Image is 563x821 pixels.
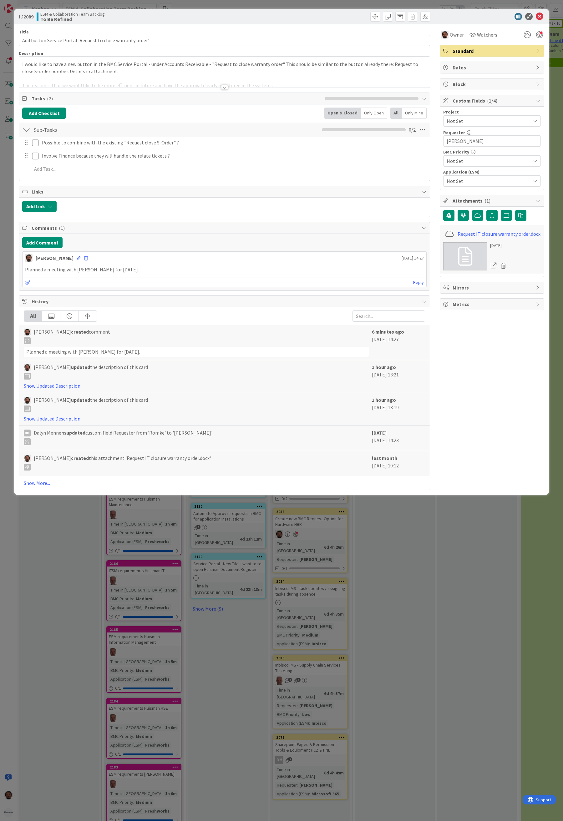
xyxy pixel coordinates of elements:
[458,230,540,238] a: Request IT closure warranty order.docx
[71,397,90,403] b: updated
[24,383,80,389] a: Show Updated Description
[447,117,527,125] span: Not Set
[372,429,425,448] div: [DATE] 14:23
[25,254,33,262] img: AC
[453,197,533,204] span: Attachments
[34,363,148,380] span: [PERSON_NAME] the description of this card
[372,396,425,422] div: [DATE] 13:19
[34,429,212,445] span: Dalyn Mennens custom field Requester from 'Romke' to '[PERSON_NAME]'
[71,364,90,370] b: updated
[32,224,418,232] span: Comments
[453,97,533,104] span: Custom Fields
[25,266,424,273] p: Planned a meeting with [PERSON_NAME] for [DATE].
[34,328,110,344] span: [PERSON_NAME] comment
[353,310,425,322] input: Search...
[19,13,33,20] span: ID
[372,430,387,436] b: [DATE]
[32,124,172,135] input: Add Checklist...
[19,29,29,35] label: Title
[24,479,425,487] a: Show More...
[22,61,427,75] p: I would like to have a new button in the BMC Service Portal - under Accounts Receivable - "Reques...
[484,198,490,204] span: ( 1 )
[24,455,31,462] img: AC
[447,157,527,165] span: Not Set
[36,254,74,262] div: [PERSON_NAME]
[477,31,497,38] span: Watchers
[59,225,65,231] span: ( 1 )
[24,347,369,357] div: Planned a meeting with [PERSON_NAME] for [DATE].
[372,329,404,335] b: 6 minutes ago
[372,328,425,357] div: [DATE] 14:27
[24,311,42,321] div: All
[443,130,465,135] label: Requester
[40,17,105,22] b: To Be Refined
[372,455,397,461] b: last month
[42,152,425,159] p: Involve Finance because they will handle the relate tickets ?
[32,298,418,305] span: History
[34,396,148,412] span: [PERSON_NAME] the description of this card
[490,262,497,270] a: Open
[24,364,31,371] img: AC
[22,108,66,119] button: Add Checklist
[409,126,416,133] span: 0 / 2
[42,139,425,146] p: Possible to combine with the existing "Request close S-Order" ?
[443,150,541,154] div: BMC Priority
[402,255,424,261] span: [DATE] 14:27
[487,98,497,104] span: ( 1/4 )
[443,170,541,174] div: Application (ESM)
[24,397,31,404] img: AC
[372,364,396,370] b: 1 hour ago
[441,31,449,38] img: AC
[324,108,361,119] div: Open & Closed
[453,284,533,291] span: Mirrors
[453,80,533,88] span: Block
[450,31,464,38] span: Owner
[66,430,85,436] b: updated
[24,329,31,335] img: AC
[372,454,425,473] div: [DATE] 10:12
[71,329,89,335] b: created
[490,242,508,249] div: [DATE]
[443,110,541,114] div: Project
[361,108,387,119] div: Only Open
[34,454,211,471] span: [PERSON_NAME] this attachment 'Request IT closure warranty order.docx'
[19,51,43,56] span: Description
[24,430,31,436] div: DM
[13,1,28,8] span: Support
[22,237,63,248] button: Add Comment
[447,177,527,185] span: Not Set
[47,95,53,102] span: ( 2 )
[22,201,57,212] button: Add Link
[32,95,322,102] span: Tasks
[413,279,424,286] a: Reply
[40,12,105,17] span: ESM & Collaboration Team Backlog
[402,108,427,119] div: Only Mine
[19,35,430,46] input: type card name here...
[453,47,533,55] span: Standard
[390,108,402,119] div: All
[23,13,33,20] b: 2089
[32,188,418,195] span: Links
[453,300,533,308] span: Metrics
[372,363,425,390] div: [DATE] 13:21
[71,455,89,461] b: created
[453,64,533,71] span: Dates
[24,416,80,422] a: Show Updated Description
[372,397,396,403] b: 1 hour ago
